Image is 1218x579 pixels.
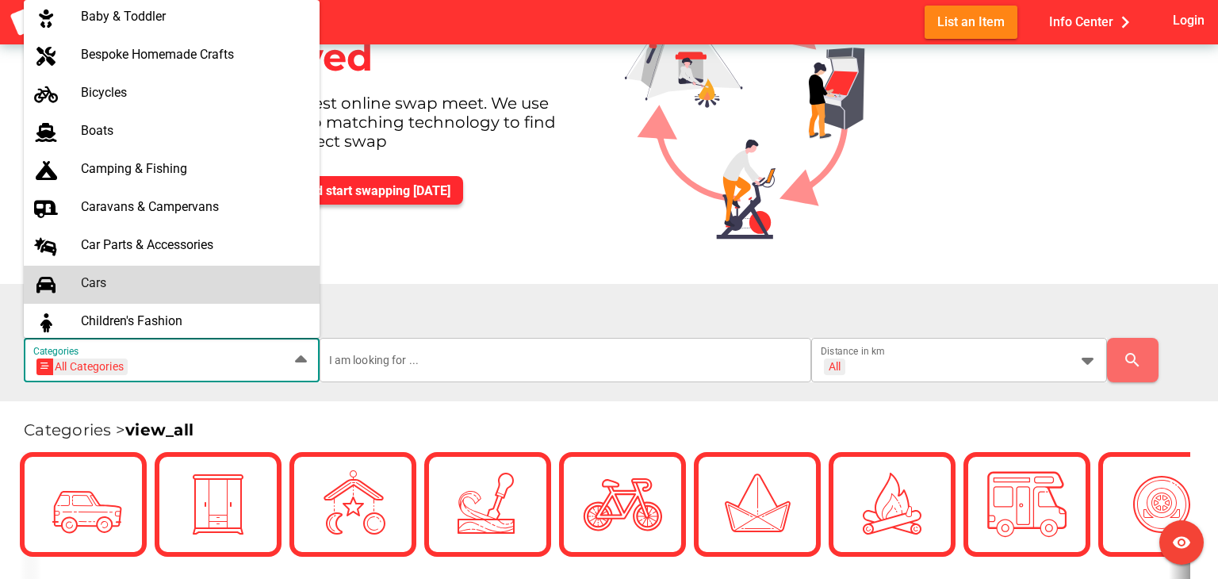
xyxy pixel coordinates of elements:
span: Login [1173,10,1205,31]
div: Baby & Toddler [81,9,307,24]
div: All Categories [41,359,124,375]
span: List an Item [937,11,1005,33]
div: All [829,359,841,374]
button: List an Item [925,6,1017,38]
button: Login [1170,6,1208,35]
div: Cars [81,275,307,290]
i: search [1123,351,1142,370]
input: I am looking for ... [329,338,802,382]
i: visibility [1172,533,1191,552]
a: view_all [125,420,193,439]
span: Info Center [1049,9,1137,35]
div: Children's Fashion [81,313,307,328]
div: Caravans & Campervans [81,199,307,214]
div: Bicycles [81,85,307,100]
div: Australia's best online swap meet. We use unique swap matching technology to find you the perfect... [206,94,599,163]
div: Car Parts & Accessories [81,237,307,252]
span: List an item and start swapping [DATE] [232,183,450,198]
div: Boats [81,123,307,138]
button: Info Center [1036,6,1150,38]
button: List an item and start swapping [DATE] [219,176,463,205]
img: aSD8y5uGLpzPJLYTcYcjNu3laj1c05W5KWf0Ds+Za8uybjssssuu+yyyy677LKX2n+PWMSDJ9a87AAAAABJRU5ErkJggg== [10,8,89,37]
h1: Find a Swap [24,303,1205,326]
div: Bespoke Homemade Crafts [81,47,307,62]
span: Categories > [24,420,193,439]
div: Camping & Fishing [81,161,307,176]
i: chevron_right [1113,10,1137,34]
